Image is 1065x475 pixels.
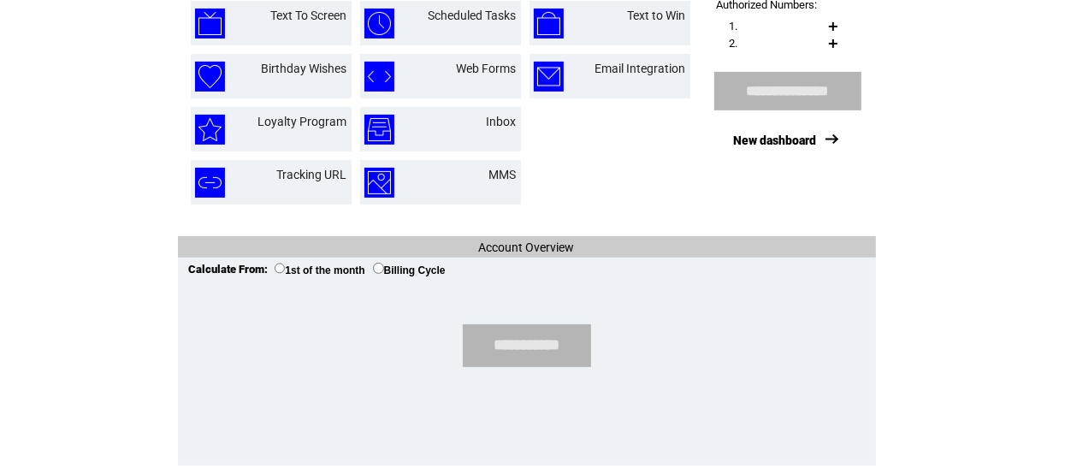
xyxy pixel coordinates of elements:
a: Email Integration [595,62,686,75]
span: 1. [730,20,738,33]
label: Billing Cycle [373,264,446,276]
a: Tracking URL [277,168,347,181]
img: web-forms.png [364,62,394,92]
img: text-to-screen.png [195,9,225,39]
img: text-to-win.png [534,9,564,39]
a: New dashboard [733,134,816,147]
a: Birthday Wishes [262,62,347,75]
input: 1st of the month [275,263,286,274]
label: 1st of the month [275,264,365,276]
img: mms.png [364,168,394,198]
a: Text to Win [628,9,686,22]
a: Scheduled Tasks [429,9,517,22]
img: email-integration.png [534,62,564,92]
img: inbox.png [364,115,394,145]
img: birthday-wishes.png [195,62,225,92]
input: Billing Cycle [373,263,384,274]
a: Inbox [487,115,517,128]
span: Calculate From: [189,263,269,276]
a: Loyalty Program [258,115,347,128]
a: Web Forms [457,62,517,75]
img: loyalty-program.png [195,115,225,145]
a: Text To Screen [271,9,347,22]
span: 2. [730,37,738,50]
img: scheduled-tasks.png [364,9,394,39]
span: Account Overview [479,240,575,254]
img: tracking-url.png [195,168,225,198]
a: MMS [489,168,517,181]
